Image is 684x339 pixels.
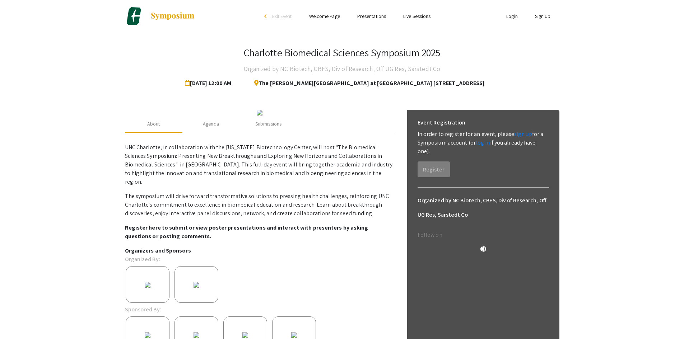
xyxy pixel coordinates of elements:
[418,193,549,222] h6: Organized by NC Biotech, CBES, Div of Research, Off UG Res, Sarstedt Co
[418,161,450,177] button: Register
[476,139,490,146] a: log in
[418,130,549,156] p: In order to register for an event, please for a Symposium account (or if you already have one).
[535,13,551,19] a: Sign Up
[125,7,143,25] img: Charlotte Biomedical Sciences Symposium 2025
[147,120,160,128] div: About
[125,305,161,314] p: Sponsored By:
[125,7,195,25] a: Charlotte Biomedical Sciences Symposium 2025
[150,12,195,20] img: Symposium by ForagerOne
[125,224,368,240] strong: Register here to submit or view poster presentations and interact with presenters by asking quest...
[506,13,518,19] a: Login
[255,120,281,128] div: Submissions
[189,277,204,292] img: f59c74af-7554-481c-927e-f6e308d3c5c7.png
[514,130,532,138] a: sign up
[140,277,155,292] img: 99400116-6a94-431f-b487-d8e0c4888162.png
[272,13,292,19] span: Exit Event
[418,231,549,239] p: Follow on
[125,143,394,186] p: UNC Charlotte, in collaboration with the [US_STATE] Biotechnology Center, will host "The Biomedic...
[185,76,234,90] span: [DATE] 12:00 AM
[257,110,262,116] img: c1384964-d4cf-4e9d-8fb0-60982fefffba.jpg
[357,13,386,19] a: Presentations
[244,62,440,76] h4: Organized by NC Biotech, CBES, Div of Research, Off UG Res, Sarstedt Co
[125,192,394,218] p: The symposium will drive forward transformative solutions to pressing health challenges, reinforc...
[403,13,431,19] a: Live Sessions
[5,307,31,334] iframe: Chat
[203,120,219,128] div: Agenda
[248,76,485,90] span: The [PERSON_NAME][GEOGRAPHIC_DATA] at [GEOGRAPHIC_DATA] [STREET_ADDRESS]
[309,13,340,19] a: Welcome Page
[125,255,160,264] p: Organized By:
[125,246,394,255] p: Organizers and Sponsors
[418,116,466,130] h6: Event Registration
[264,14,269,18] div: arrow_back_ios
[244,47,440,59] h3: Charlotte Biomedical Sciences Symposium 2025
